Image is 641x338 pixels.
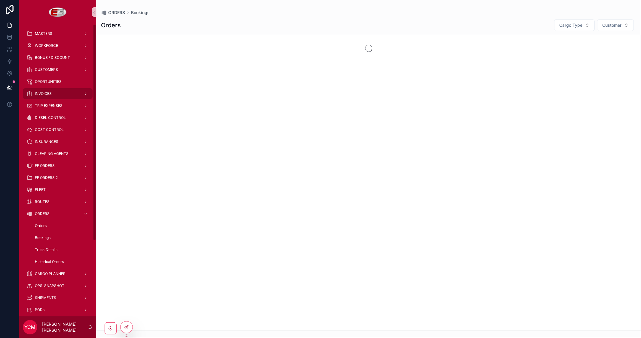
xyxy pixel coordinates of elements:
[23,124,93,135] a: COST CONTROL
[35,151,69,156] span: CLEARING AGENTS
[23,304,93,315] a: PODs
[30,220,93,231] a: Orders
[559,22,582,28] span: Cargo Type
[554,20,595,31] button: Select Button
[23,136,93,147] a: INSURANCES
[23,40,93,51] a: WORKFORCE
[35,91,52,96] span: INVOICES
[49,7,67,17] img: App logo
[23,76,93,87] a: OPORTUNITIES
[35,307,44,312] span: PODs
[602,22,621,28] span: Customer
[35,139,58,144] span: INSURANCES
[23,160,93,171] a: FF ORDERS
[23,112,93,123] a: DIESEL CONTROL
[131,10,150,16] a: Bookings
[23,280,93,291] a: OPS. SNAPSHOT
[35,115,66,120] span: DIESEL CONTROL
[35,31,52,36] span: MASTERS
[101,10,125,16] a: ORDERS
[30,256,93,267] a: Historical Orders
[35,175,58,180] span: FF ORDERS 2
[35,43,58,48] span: WORKFORCE
[35,199,50,204] span: ROUTES
[23,52,93,63] a: BONUS / DISCOUNT
[35,55,70,60] span: BONUS / DISCOUNT
[23,184,93,195] a: FLEET
[23,268,93,279] a: CARGO PLANNER
[25,324,36,331] span: YCM
[35,163,55,168] span: FF ORDERS
[23,172,93,183] a: FF ORDERS 2
[101,21,121,29] h1: Orders
[23,28,93,39] a: MASTERS
[42,321,88,333] p: [PERSON_NAME] [PERSON_NAME]
[23,64,93,75] a: CUSTOMERS
[35,211,50,216] span: ORDERS
[35,295,56,300] span: SHIPMENTS
[35,187,46,192] span: FLEET
[35,103,63,108] span: TRIP EXPENSES
[23,88,93,99] a: INVOICES
[19,24,96,316] div: scrollable content
[108,10,125,16] span: ORDERS
[35,271,66,276] span: CARGO PLANNER
[30,244,93,255] a: Truck Details
[23,292,93,303] a: SHIPMENTS
[35,127,64,132] span: COST CONTROL
[23,208,93,219] a: ORDERS
[23,148,93,159] a: CLEARING AGENTS
[35,67,58,72] span: CUSTOMERS
[35,235,50,240] span: Bookings
[30,232,93,243] a: Bookings
[35,247,57,252] span: Truck Details
[35,79,62,84] span: OPORTUNITIES
[35,283,64,288] span: OPS. SNAPSHOT
[35,259,64,264] span: Historical Orders
[23,196,93,207] a: ROUTES
[597,20,634,31] button: Select Button
[35,223,47,228] span: Orders
[23,100,93,111] a: TRIP EXPENSES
